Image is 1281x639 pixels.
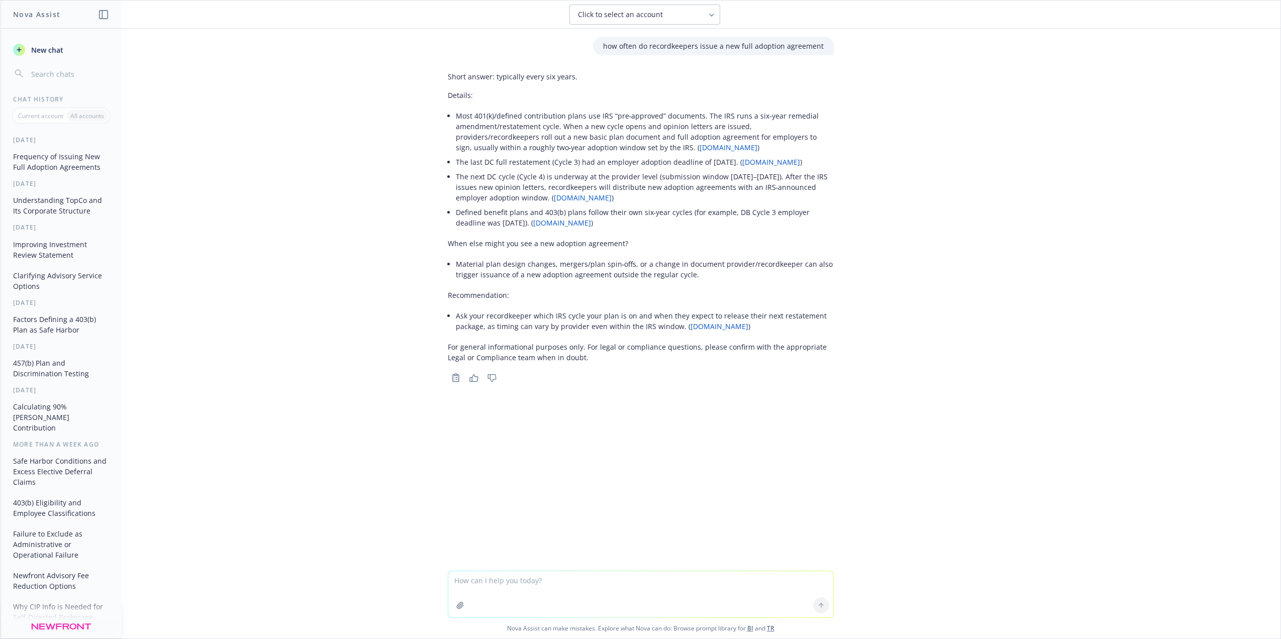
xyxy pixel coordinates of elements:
p: Recommendation: [448,290,834,300]
button: Calculating 90% [PERSON_NAME] Contribution [9,398,113,436]
button: 403(b) Eligibility and Employee Classifications [9,494,113,521]
p: how often do recordkeepers issue a new full adoption agreement [603,41,824,51]
a: [DOMAIN_NAME] [691,322,748,331]
span: Nova Assist can make mistakes. Explore what Nova can do: Browse prompt library for and [5,618,1276,638]
a: [DOMAIN_NAME] [742,157,800,167]
span: New chat [29,45,63,55]
li: Most 401(k)/defined contribution plans use IRS “pre‑approved” documents. The IRS runs a six‑year ... [456,109,834,155]
a: TR [767,624,774,632]
p: For general informational purposes only. For legal or compliance questions, please confirm with t... [448,342,834,363]
li: Ask your recordkeeper which IRS cycle your plan is on and when they expect to release their next ... [456,308,834,334]
button: Improving Investment Review Statement [9,236,113,263]
a: BI [747,624,753,632]
div: [DATE] [1,223,121,232]
a: [DOMAIN_NAME] [700,143,757,152]
a: [DOMAIN_NAME] [554,193,612,202]
div: [DATE] [1,386,121,394]
button: New chat [9,41,113,59]
input: Search chats [29,67,109,81]
button: Thumbs down [484,371,500,385]
button: 457(b) Plan and Discrimination Testing [9,355,113,382]
button: Clarifying Advisory Service Options [9,267,113,294]
h1: Nova Assist [13,9,60,20]
a: [DOMAIN_NAME] [533,218,591,228]
span: Click to select an account [578,10,663,20]
div: More than a week ago [1,440,121,449]
div: Chat History [1,95,121,103]
div: [DATE] [1,342,121,351]
button: Failure to Exclude as Administrative or Operational Failure [9,525,113,563]
div: [DATE] [1,136,121,144]
li: The next DC cycle (Cycle 4) is underway at the provider level (submission window [DATE]–[DATE]). ... [456,169,834,205]
li: Material plan design changes, mergers/plan spin‑offs, or a change in document provider/recordkeep... [456,257,834,282]
p: Current account [18,112,63,120]
p: All accounts [70,112,104,120]
button: Safe Harbor Conditions and Excess Elective Deferral Claims [9,453,113,490]
li: The last DC full restatement (Cycle 3) had an employer adoption deadline of [DATE]. ( ) [456,155,834,169]
button: Factors Defining a 403(b) Plan as Safe Harbor [9,311,113,338]
button: Frequency of Issuing New Full Adoption Agreements [9,148,113,175]
li: Defined benefit plans and 403(b) plans follow their own six‑year cycles (for example, DB Cycle 3 ... [456,205,834,230]
button: Click to select an account [569,5,720,25]
button: Why CIP Info is Needed for Self-Directed Brokerage [9,598,113,625]
button: Newfront Advisory Fee Reduction Options [9,567,113,594]
p: Short answer: typically every six years. [448,71,834,82]
p: Details: [448,90,834,100]
svg: Copy to clipboard [451,373,460,382]
p: When else might you see a new adoption agreement? [448,238,834,249]
div: [DATE] [1,298,121,307]
div: [DATE] [1,179,121,188]
button: Understanding TopCo and Its Corporate Structure [9,192,113,219]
